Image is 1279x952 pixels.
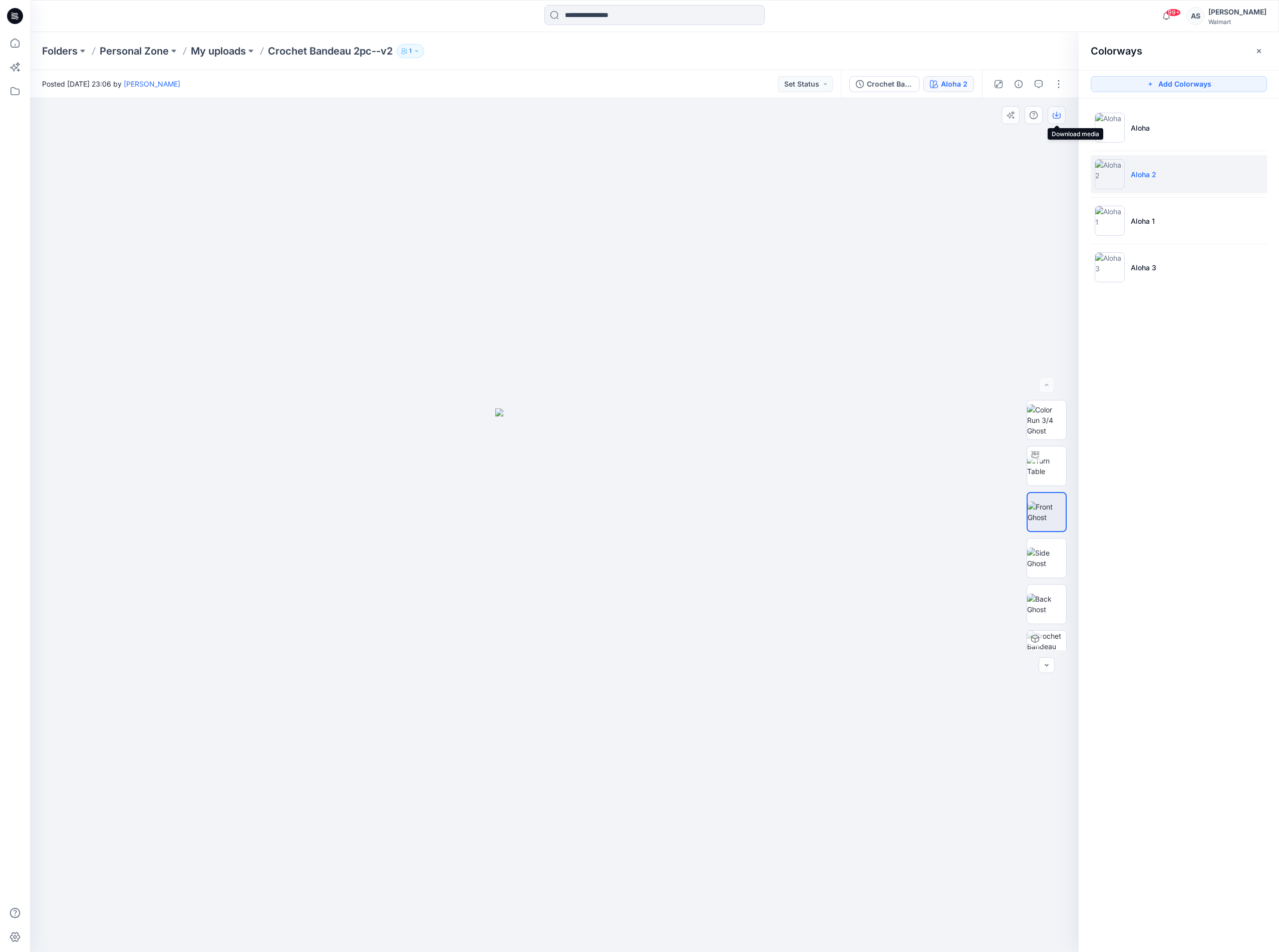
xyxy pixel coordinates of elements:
[849,76,919,92] button: Crochet Bandeau 2pc--v2
[1186,7,1204,25] div: AS
[1095,113,1125,143] img: Aloha
[495,408,613,952] img: eyJhbGciOiJIUzI1NiIsImtpZCI6IjAiLCJzbHQiOiJzZXMiLCJ0eXAiOiJKV1QifQ.eyJkYXRhIjp7InR5cGUiOiJzdG9yYW...
[923,76,974,92] button: Aloha 2
[1011,76,1027,92] button: Details
[1027,631,1066,670] img: Crochet Bandeau 2pc--v2 Aloha 2
[941,79,968,90] div: Aloha 2
[1095,159,1125,189] img: Aloha 2
[124,80,180,88] a: [PERSON_NAME]
[1091,45,1142,57] h2: Colorways
[268,44,393,58] p: Crochet Bandeau 2pc--v2
[1027,455,1066,477] img: Turn Table
[1208,18,1266,26] div: Walmart
[1027,404,1066,436] img: Color Run 3/4 Ghost
[42,44,78,58] a: Folders
[1027,594,1066,615] img: Back Ghost
[1208,6,1266,18] div: [PERSON_NAME]
[100,44,169,58] a: Personal Zone
[1131,169,1156,180] p: Aloha 2
[397,44,424,58] button: 1
[867,79,913,90] div: Crochet Bandeau 2pc--v2
[1166,9,1181,17] span: 99+
[1091,76,1267,92] button: Add Colorways
[1131,262,1156,273] p: Aloha 3
[1131,216,1155,226] p: Aloha 1
[1095,206,1125,236] img: Aloha 1
[42,79,180,89] span: Posted [DATE] 23:06 by
[191,44,246,58] a: My uploads
[1027,548,1066,569] img: Side Ghost
[1095,252,1125,282] img: Aloha 3
[1028,502,1066,523] img: Front Ghost
[1131,123,1150,133] p: Aloha
[409,46,412,57] p: 1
